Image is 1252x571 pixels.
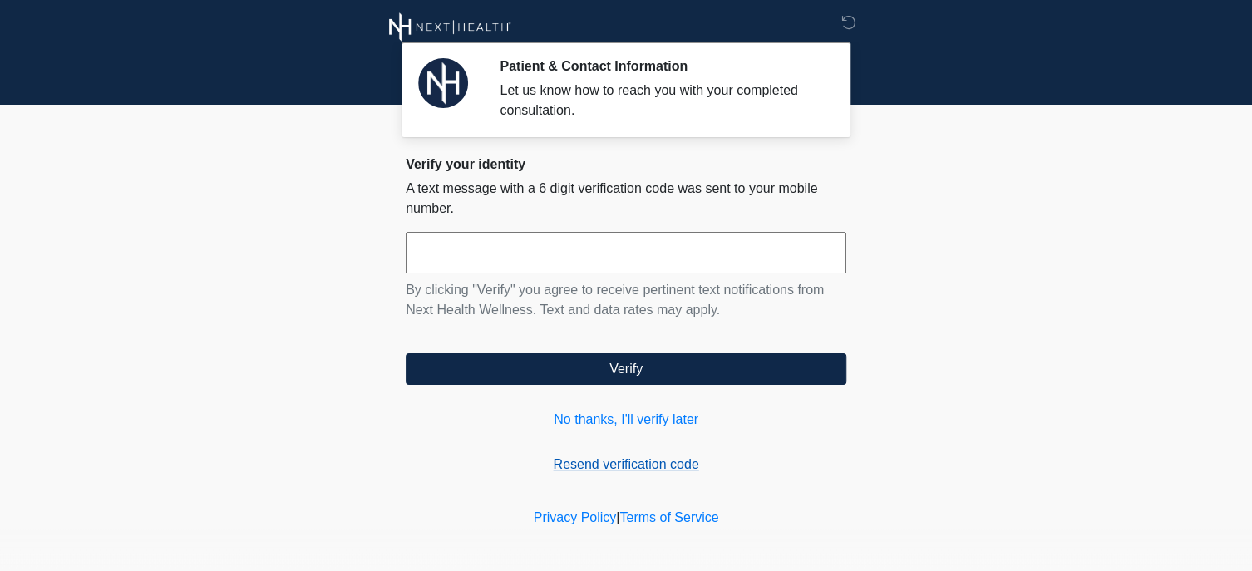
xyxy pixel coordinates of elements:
div: Let us know how to reach you with your completed consultation. [500,81,821,121]
a: | [616,510,619,524]
h2: Verify your identity [406,156,846,172]
a: Privacy Policy [534,510,617,524]
a: Resend verification code [406,455,846,475]
h2: Patient & Contact Information [500,58,821,74]
button: Verify [406,353,846,385]
p: A text message with a 6 digit verification code was sent to your mobile number. [406,179,846,219]
img: Next Health Wellness Logo [389,12,511,42]
img: Agent Avatar [418,58,468,108]
a: No thanks, I'll verify later [406,410,846,430]
p: By clicking "Verify" you agree to receive pertinent text notifications from Next Health Wellness.... [406,280,846,320]
a: Terms of Service [619,510,718,524]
